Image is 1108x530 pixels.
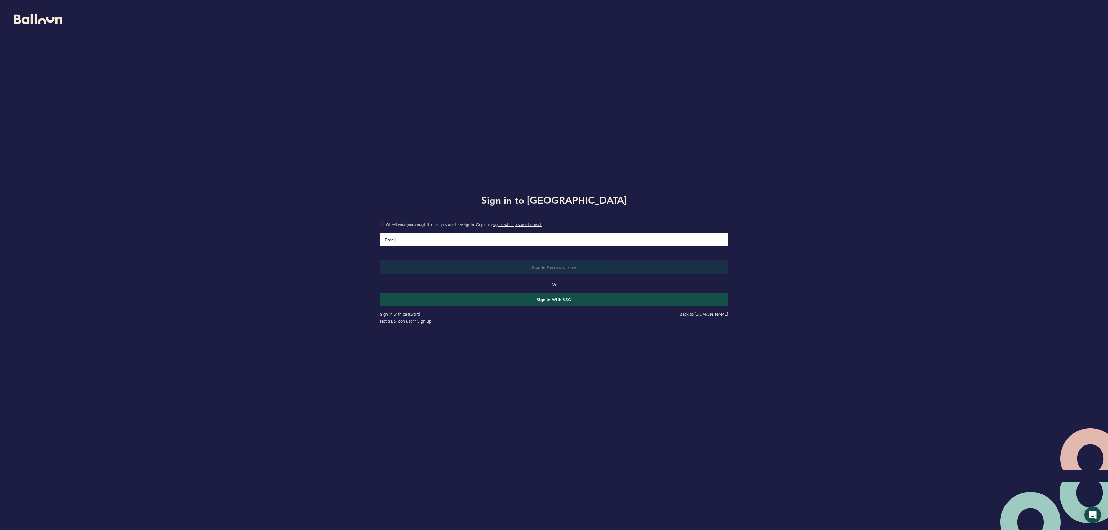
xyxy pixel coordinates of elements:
button: Sign in with SSO [380,293,729,306]
a: sign in with a password instead. [493,222,542,227]
a: Not a Balloon user? Sign up [380,318,431,324]
p: Or [380,281,729,288]
a: Back to [DOMAIN_NAME] [680,311,728,317]
input: Email [380,233,729,246]
button: Sign in Password-Free [380,260,729,274]
h1: Sign in to [GEOGRAPHIC_DATA] [375,193,734,207]
div: Open Intercom Messenger [1084,506,1101,523]
a: Sign in with password [380,311,420,317]
span: Sign in Password-Free [531,264,577,270]
span: We will email you a magic link for a password-free sign in. Or you can [386,221,729,228]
